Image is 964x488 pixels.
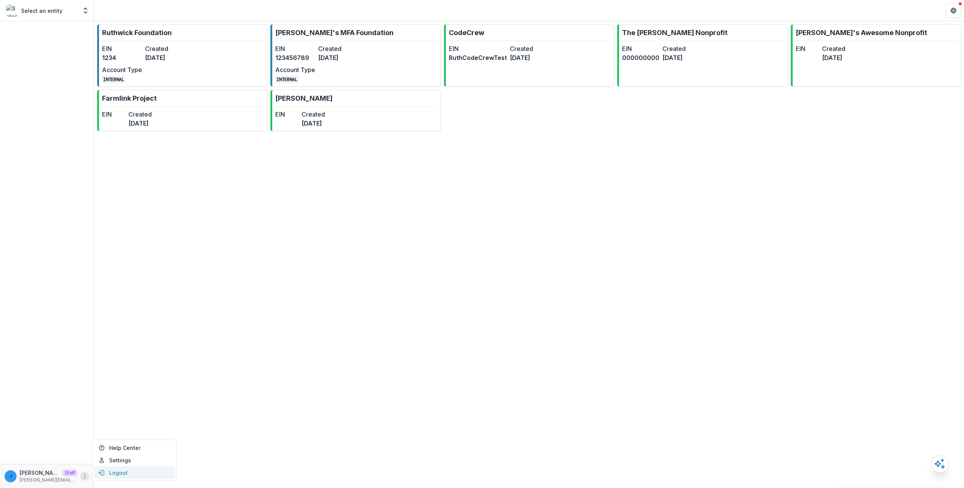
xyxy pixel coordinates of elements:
[449,28,484,38] p: CodeCrew
[622,44,659,53] dt: EIN
[302,110,325,119] dt: Created
[275,44,315,53] dt: EIN
[80,3,91,18] button: Open entity switcher
[145,53,185,62] dd: [DATE]
[622,28,728,38] p: The [PERSON_NAME] Nonprofit
[662,44,700,53] dt: Created
[275,53,315,62] dd: 123456789
[270,90,441,131] a: [PERSON_NAME]EINCreated[DATE]
[21,7,63,15] p: Select an entity
[822,44,845,53] dt: Created
[510,53,568,62] dd: [DATE]
[318,44,358,53] dt: Created
[97,90,267,131] a: Farmlink ProjectEINCreated[DATE]
[449,44,507,53] dt: EIN
[128,119,152,128] dd: [DATE]
[662,53,700,62] dd: [DATE]
[97,24,267,87] a: Ruthwick FoundationEIN1234Created[DATE]Account TypeINTERNAL
[444,24,614,87] a: CodeCrewEINRuthCodeCrewTestCreated[DATE]
[449,53,507,62] dd: RuthCodeCrewTest
[931,455,949,473] button: Open AI Assistant
[791,24,961,87] a: [PERSON_NAME]'s Awesome NonprofitEINCreated[DATE]
[275,65,315,74] dt: Account Type
[822,53,845,62] dd: [DATE]
[80,472,89,481] button: More
[796,44,819,53] dt: EIN
[20,469,59,477] p: [PERSON_NAME][EMAIL_ADDRESS][DOMAIN_NAME]
[102,65,142,74] dt: Account Type
[510,44,568,53] dt: Created
[946,3,961,18] button: Get Help
[622,53,659,62] dd: 000000000
[6,5,18,17] img: Select an entity
[617,24,787,87] a: The [PERSON_NAME] NonprofitEIN000000000Created[DATE]
[275,93,333,103] p: [PERSON_NAME]
[102,44,142,53] dt: EIN
[102,110,125,119] dt: EIN
[9,474,12,479] div: jonah@trytemelio.com
[275,75,299,83] code: INTERNAL
[302,119,325,128] dd: [DATE]
[318,53,358,62] dd: [DATE]
[102,93,157,103] p: Farmlink Project
[796,28,927,38] p: [PERSON_NAME]'s Awesome Nonprofit
[145,44,185,53] dt: Created
[270,24,441,87] a: [PERSON_NAME]'s MFA FoundationEIN123456789Created[DATE]Account TypeINTERNAL
[20,477,77,483] p: [PERSON_NAME][EMAIL_ADDRESS][DOMAIN_NAME]
[102,53,142,62] dd: 1234
[275,28,394,38] p: [PERSON_NAME]'s MFA Foundation
[275,110,299,119] dt: EIN
[63,470,77,476] p: Staff
[128,110,152,119] dt: Created
[102,28,172,38] p: Ruthwick Foundation
[102,75,125,83] code: INTERNAL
